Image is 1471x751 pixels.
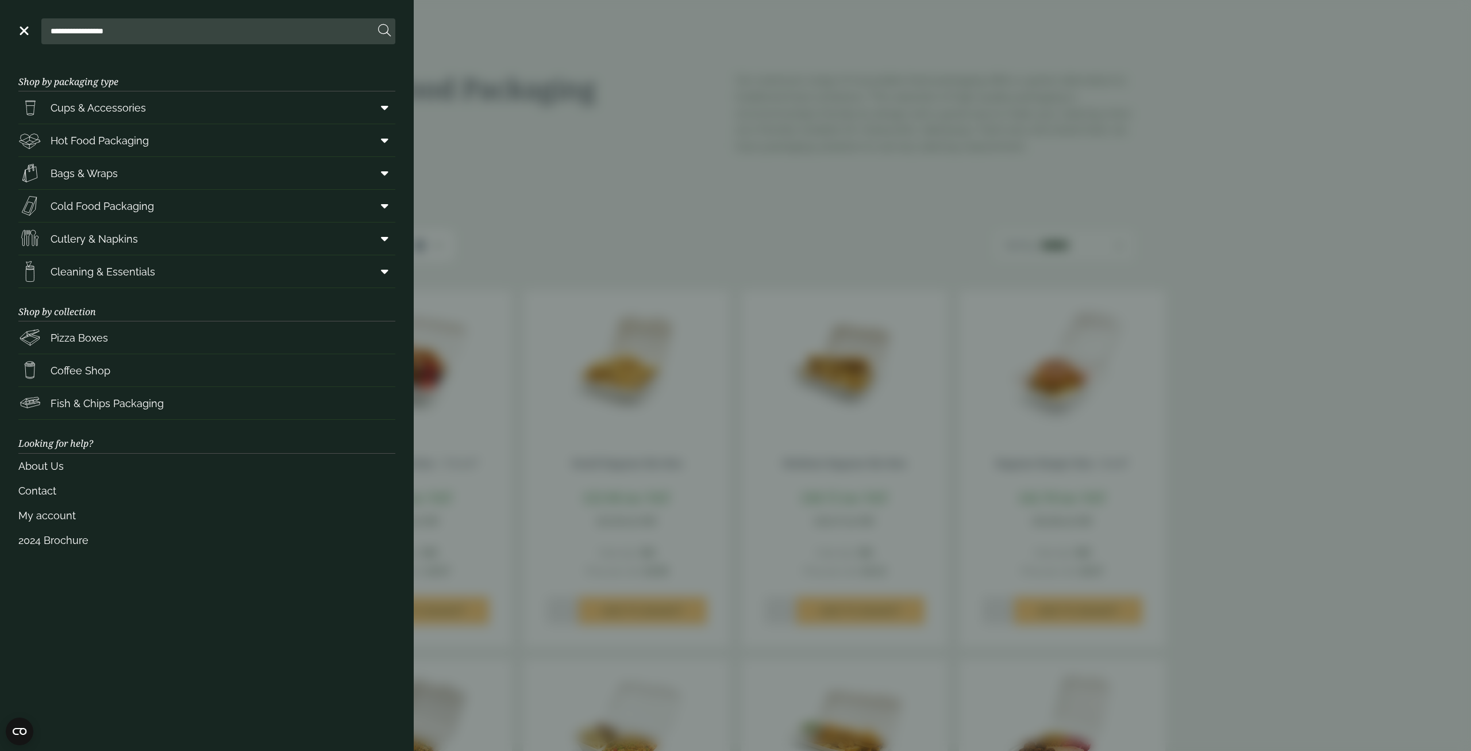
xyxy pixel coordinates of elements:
[51,133,149,148] span: Hot Food Packaging
[18,503,395,528] a: My account
[18,478,395,503] a: Contact
[18,392,41,415] img: FishNchip_box.svg
[18,326,41,349] img: Pizza_boxes.svg
[18,354,395,386] a: Coffee Shop
[18,255,395,288] a: Cleaning & Essentials
[18,58,395,91] h3: Shop by packaging type
[6,718,33,745] button: Open CMP widget
[18,157,395,189] a: Bags & Wraps
[18,321,395,354] a: Pizza Boxes
[18,162,41,185] img: Paper_carriers.svg
[18,387,395,419] a: Fish & Chips Packaging
[18,96,41,119] img: PintNhalf_cup.svg
[51,396,164,411] span: Fish & Chips Packaging
[18,129,41,152] img: Deli_box.svg
[18,528,395,553] a: 2024 Brochure
[18,194,41,217] img: Sandwich_box.svg
[51,264,155,279] span: Cleaning & Essentials
[18,359,41,382] img: HotDrink_paperCup.svg
[51,198,154,214] span: Cold Food Packaging
[18,223,395,255] a: Cutlery & Napkins
[51,363,110,378] span: Coffee Shop
[18,454,395,478] a: About Us
[18,124,395,156] a: Hot Food Packaging
[51,100,146,116] span: Cups & Accessories
[18,227,41,250] img: Cutlery.svg
[18,91,395,124] a: Cups & Accessories
[18,260,41,283] img: open-wipe.svg
[51,330,108,346] span: Pizza Boxes
[51,231,138,247] span: Cutlery & Napkins
[51,166,118,181] span: Bags & Wraps
[18,288,395,321] h3: Shop by collection
[18,420,395,453] h3: Looking for help?
[18,190,395,222] a: Cold Food Packaging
